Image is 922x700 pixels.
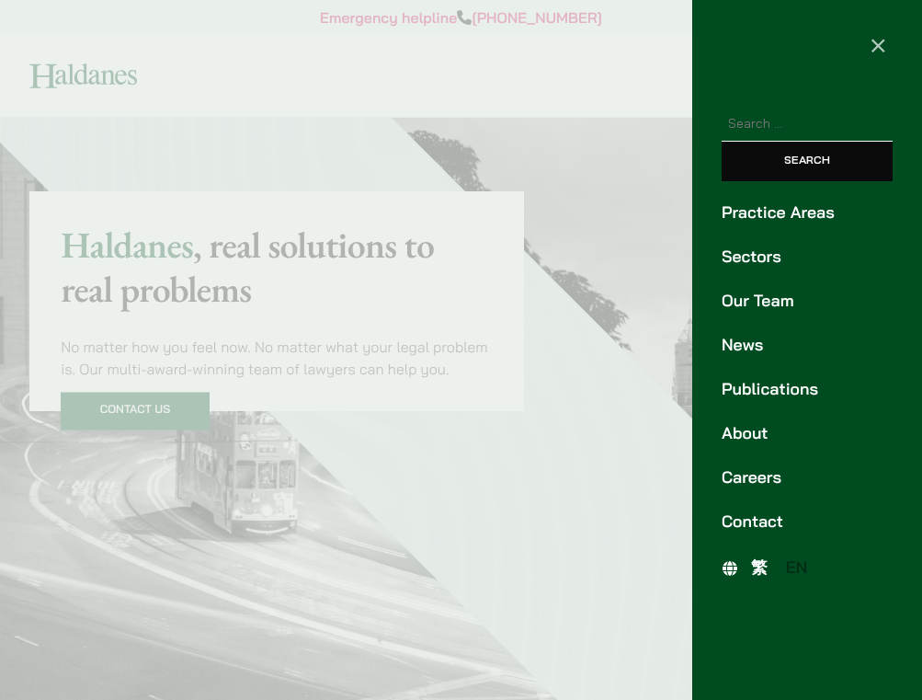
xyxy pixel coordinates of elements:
a: Publications [722,377,893,402]
a: Careers [722,465,893,490]
span: 繁 [751,557,768,578]
a: Our Team [722,289,893,314]
a: About [722,421,893,446]
a: Contact [722,510,893,534]
a: Practice Areas [722,201,893,225]
span: × [870,28,887,61]
a: News [722,333,893,358]
a: Sectors [722,245,893,270]
input: Search [722,142,893,181]
a: 繁 [742,555,777,581]
span: EN [786,557,808,578]
input: Search for: [722,108,893,142]
a: EN [777,555,817,581]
